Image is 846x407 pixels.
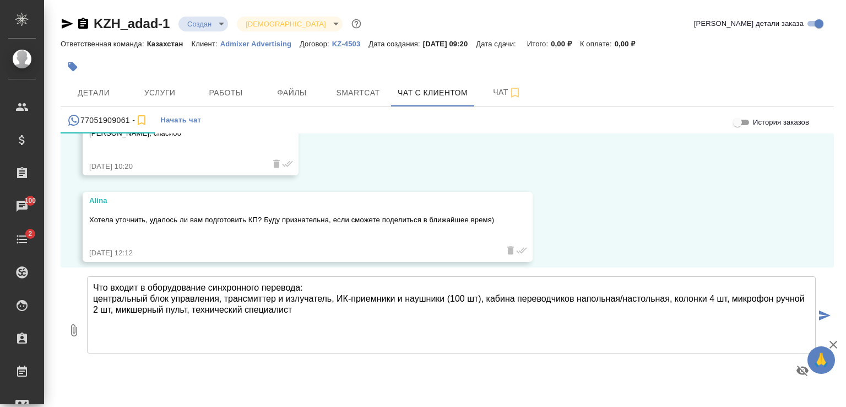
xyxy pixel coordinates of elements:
[18,195,43,206] span: 100
[3,226,41,253] a: 2
[199,86,252,100] span: Работы
[61,17,74,30] button: Скопировать ссылку для ЯМессенджера
[300,40,332,48] p: Договор:
[332,39,369,48] a: KZ-4503
[551,40,580,48] p: 0,00 ₽
[807,346,835,374] button: 🙏
[160,114,201,127] span: Начать чат
[237,17,342,31] div: Создан
[332,40,369,48] p: KZ-4503
[220,40,300,48] p: Admixer Advertising
[147,40,192,48] p: Казахстан
[61,107,834,133] div: simple tabs example
[178,17,228,31] div: Создан
[615,40,644,48] p: 0,00 ₽
[155,107,207,133] button: Начать чат
[220,39,300,48] a: Admixer Advertising
[61,55,85,79] button: Добавить тэг
[423,40,476,48] p: [DATE] 09:20
[481,85,534,99] span: Чат
[753,117,809,128] span: История заказов
[3,192,41,220] a: 100
[89,195,494,206] div: Alina
[368,40,422,48] p: Дата создания:
[332,86,384,100] span: Smartcat
[21,228,39,239] span: 2
[527,40,551,48] p: Итого:
[135,114,148,127] svg: Подписаться
[89,248,494,259] div: [DATE] 12:12
[476,40,518,48] p: Дата сдачи:
[398,86,468,100] span: Чат с клиентом
[694,18,804,29] span: [PERSON_NAME] детали заказа
[265,86,318,100] span: Файлы
[789,357,816,384] button: Предпросмотр
[349,17,364,31] button: Доп статусы указывают на важность/срочность заказа
[61,40,147,48] p: Ответственная команда:
[191,40,220,48] p: Клиент:
[67,114,148,127] div: 77051909061 (Alina) - (undefined)
[89,128,260,139] p: [PERSON_NAME], спасибо
[184,19,215,29] button: Создан
[242,19,329,29] button: [DEMOGRAPHIC_DATA]
[580,40,615,48] p: К оплате:
[812,349,831,372] span: 🙏
[77,17,90,30] button: Скопировать ссылку
[89,215,494,226] p: Хотела уточнить, удалось ли вам подготовить КП? Буду признательна, если сможете поделиться в ближ...
[94,16,170,31] a: KZH_adad-1
[89,161,260,172] div: [DATE] 10:20
[133,86,186,100] span: Услуги
[67,86,120,100] span: Детали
